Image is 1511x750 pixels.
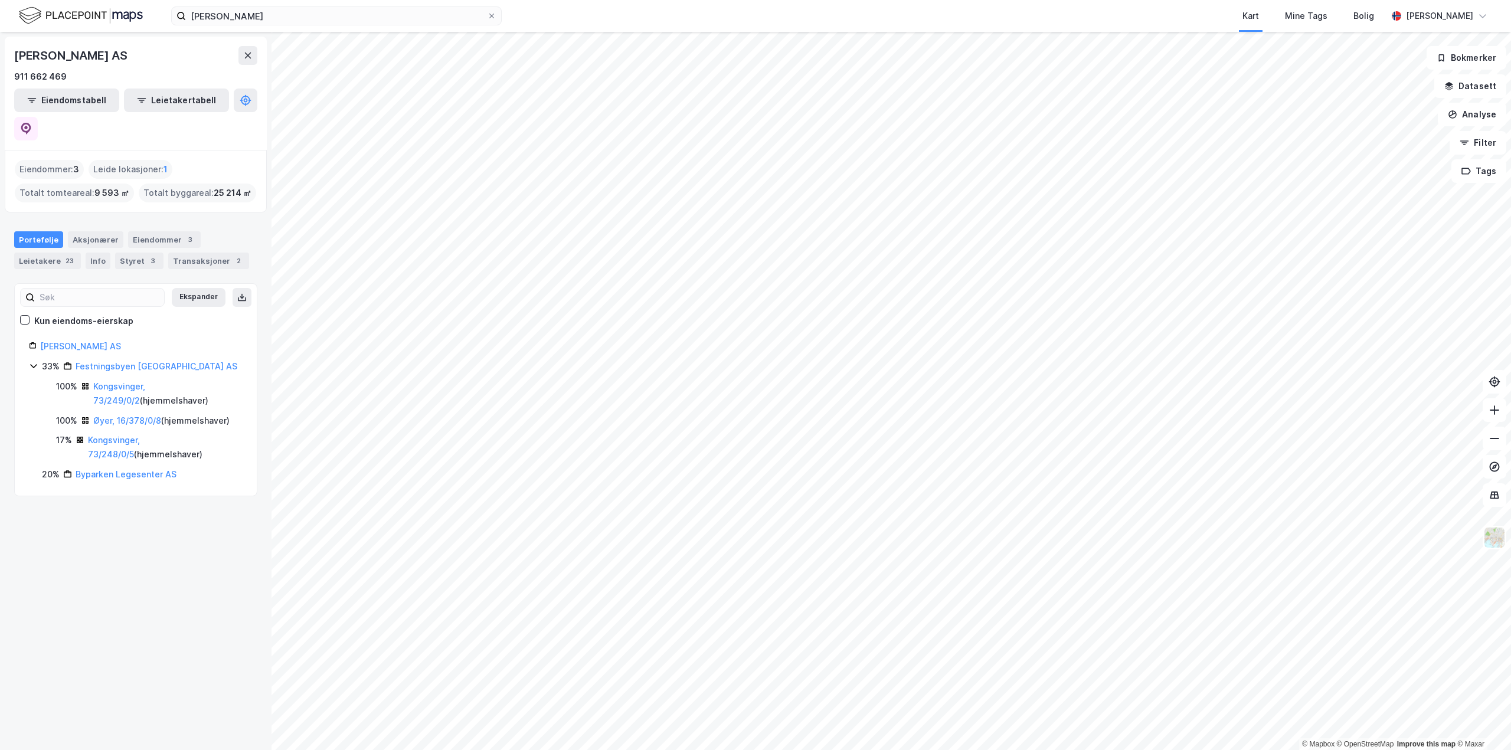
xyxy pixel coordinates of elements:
div: Kart [1242,9,1259,23]
div: 20% [42,467,60,482]
span: 25 214 ㎡ [214,186,251,200]
div: Eiendommer [128,231,201,248]
div: Info [86,253,110,269]
button: Leietakertabell [124,89,229,112]
div: ( hjemmelshaver ) [93,414,230,428]
span: 1 [163,162,168,176]
div: Leide lokasjoner : [89,160,172,179]
div: 3 [147,255,159,267]
div: Portefølje [14,231,63,248]
button: Ekspander [172,288,225,307]
div: 100% [56,379,77,394]
div: ( hjemmelshaver ) [88,433,243,461]
a: Mapbox [1302,740,1335,748]
button: Tags [1451,159,1506,183]
button: Bokmerker [1427,46,1506,70]
a: OpenStreetMap [1337,740,1394,748]
div: [PERSON_NAME] AS [14,46,130,65]
span: 3 [73,162,79,176]
div: 33% [42,359,60,374]
div: Kun eiendoms-eierskap [34,314,133,328]
a: Festningsbyen [GEOGRAPHIC_DATA] AS [76,361,237,371]
div: 911 662 469 [14,70,67,84]
button: Analyse [1438,103,1506,126]
img: Z [1483,526,1506,549]
div: Bolig [1353,9,1374,23]
a: Kongsvinger, 73/248/0/5 [88,435,140,459]
div: 3 [184,234,196,245]
input: Søk på adresse, matrikkel, gårdeiere, leietakere eller personer [186,7,487,25]
div: Totalt byggareal : [139,184,256,202]
div: ( hjemmelshaver ) [93,379,243,408]
div: Aksjonærer [68,231,123,248]
div: Styret [115,253,163,269]
div: Totalt tomteareal : [15,184,134,202]
div: [PERSON_NAME] [1406,9,1473,23]
iframe: Chat Widget [1452,693,1511,750]
button: Eiendomstabell [14,89,119,112]
div: Mine Tags [1285,9,1327,23]
a: Improve this map [1397,740,1456,748]
input: Søk [35,289,164,306]
div: Kontrollprogram for chat [1452,693,1511,750]
a: [PERSON_NAME] AS [40,341,121,351]
div: Eiendommer : [15,160,84,179]
div: 100% [56,414,77,428]
button: Filter [1450,131,1506,155]
span: 9 593 ㎡ [94,186,129,200]
div: 2 [233,255,244,267]
div: 23 [63,255,76,267]
div: 17% [56,433,72,447]
button: Datasett [1434,74,1506,98]
a: Øyer, 16/378/0/8 [93,415,161,425]
a: Kongsvinger, 73/249/0/2 [93,381,145,405]
a: Byparken Legesenter AS [76,469,176,479]
div: Leietakere [14,253,81,269]
div: Transaksjoner [168,253,249,269]
img: logo.f888ab2527a4732fd821a326f86c7f29.svg [19,5,143,26]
